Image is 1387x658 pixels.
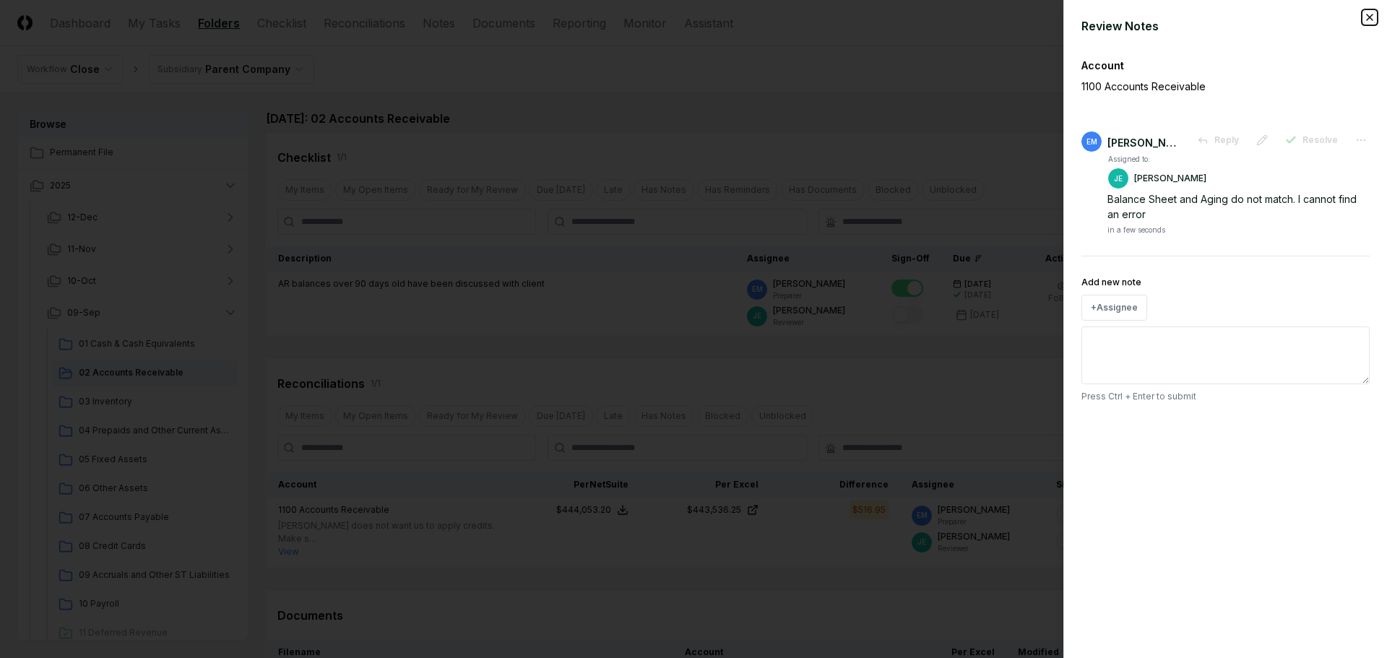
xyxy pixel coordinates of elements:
span: Resolve [1302,134,1338,147]
td: Assigned to: [1107,153,1207,165]
label: Add new note [1081,277,1141,287]
p: [PERSON_NAME] [1134,172,1206,185]
span: EM [1086,137,1097,147]
div: in a few seconds [1107,225,1165,235]
div: Balance Sheet and Aging do not match. I cannot find an error [1107,191,1370,222]
button: Resolve [1276,127,1347,153]
div: Review Notes [1081,17,1370,35]
span: JE [1114,173,1123,184]
p: Press Ctrl + Enter to submit [1081,390,1370,403]
button: Reply [1188,127,1248,153]
div: [PERSON_NAME] [1107,135,1180,150]
div: Account [1081,58,1370,73]
button: +Assignee [1081,295,1147,321]
p: 1100 Accounts Receivable [1081,79,1320,94]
